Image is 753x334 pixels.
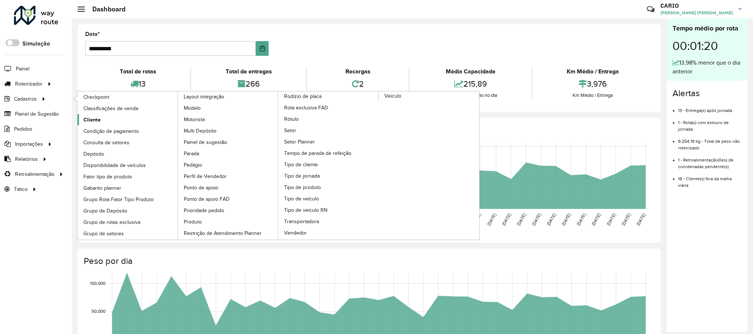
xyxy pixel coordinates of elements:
[184,116,205,123] span: Motorista
[531,213,542,226] text: [DATE]
[278,204,379,215] a: Tipo de veículo RN
[78,148,178,159] a: Depósito
[678,132,742,151] li: 9.254,19 kg - Total de peso não roteirizado
[184,150,199,157] span: Parada
[83,150,104,158] span: Depósito
[284,92,322,100] span: Rodízio de placa
[673,58,742,76] div: 13,98% menor que o dia anterior
[83,139,129,146] span: Consulta de setores
[84,256,653,266] h4: Peso por dia
[516,213,527,226] text: [DATE]
[14,125,32,133] span: Pedidos
[83,116,101,124] span: Cliente
[184,195,230,203] span: Ponto de apoio FAD
[561,213,571,226] text: [DATE]
[83,93,109,101] span: Checkpoint
[92,309,105,314] text: 50,000
[673,23,742,33] div: Tempo médio por rota
[78,182,178,193] a: Gabarito planner
[534,76,652,92] div: 3,976
[78,126,178,137] a: Condição de pagamento
[660,2,733,9] h3: CARIO
[15,170,54,178] span: Retroalimentação
[15,80,43,88] span: Roteirizador
[278,91,479,240] a: Veículo
[284,115,299,123] span: Rótulo
[576,213,587,226] text: [DATE]
[15,140,43,148] span: Importações
[90,281,105,286] text: 100,000
[78,137,178,148] a: Consulta de setores
[384,92,401,100] span: Veículo
[85,30,100,39] label: Data
[178,114,279,125] a: Motorista
[184,173,227,180] span: Perfil de Vendedor
[14,185,28,193] span: Tático
[278,125,379,136] a: Setor
[15,155,38,163] span: Relatórios
[501,213,512,226] text: [DATE]
[278,216,379,227] a: Transportadora
[284,206,327,214] span: Tipo de veículo RN
[678,114,742,132] li: 1 - Rota(s) com estouro de jornada
[284,218,319,225] span: Transportadora
[278,170,379,181] a: Tipo de jornada
[78,217,178,228] a: Grupo de rotas exclusiva
[278,113,379,124] a: Rótulo
[635,213,646,226] text: [DATE]
[78,205,178,216] a: Grupo de Depósito
[178,228,279,239] a: Restrição de Atendimento Planner
[178,159,279,170] a: Pedágio
[284,127,296,134] span: Setor
[78,160,178,171] a: Disponibilidade de veículos
[178,91,379,240] a: Rodízio de placa
[78,91,279,240] a: Layout integração
[278,136,379,147] a: Setor Planner
[78,103,178,114] a: Classificações de venda
[278,102,379,113] a: Rota exclusiva FAD
[184,104,201,112] span: Modelo
[284,195,319,203] span: Tipo de veículo
[184,184,218,192] span: Ponto de apoio
[534,92,652,99] div: Km Médio / Entrega
[184,127,216,135] span: Multi Depósito
[184,218,202,226] span: Produto
[621,213,631,226] text: [DATE]
[178,205,279,216] a: Prioridade pedido
[83,127,139,135] span: Condição de pagamento
[546,213,556,226] text: [DATE]
[678,151,742,170] li: 1 - Retroalimentação(ões) de coordenadas pendente(s)
[278,182,379,193] a: Tipo de produto
[284,138,315,146] span: Setor Planner
[87,76,189,92] div: 13
[193,76,304,92] div: 266
[591,213,601,226] text: [DATE]
[606,213,616,226] text: [DATE]
[184,207,224,214] span: Prioridade pedido
[78,228,178,239] a: Grupo de setores
[78,91,178,102] a: Checkpoint
[678,102,742,114] li: 13 - Entrega(s) após jornada
[284,184,321,191] span: Tipo de produto
[184,138,227,146] span: Painel de sugestão
[178,193,279,204] a: Ponto de apoio FAD
[83,105,138,112] span: Classificações de venda
[284,104,328,112] span: Rota exclusiva FAD
[15,110,59,118] span: Painel de Sugestão
[193,67,304,76] div: Total de entregas
[184,229,262,237] span: Restrição de Atendimento Planner
[178,182,279,193] a: Ponto de apoio
[486,213,496,226] text: [DATE]
[22,39,50,48] label: Simulação
[284,229,307,237] span: Vendedor
[256,41,269,56] button: Choose Date
[278,193,379,204] a: Tipo de veículo
[309,76,406,92] div: 2
[643,1,659,17] a: Contato Rápido
[178,171,279,182] a: Perfil de Vendedor
[309,67,406,76] div: Recargas
[284,161,318,168] span: Tipo de cliente
[178,125,279,136] a: Multi Depósito
[83,207,127,215] span: Grupo de Depósito
[278,148,379,159] a: Tempo de parada de refeição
